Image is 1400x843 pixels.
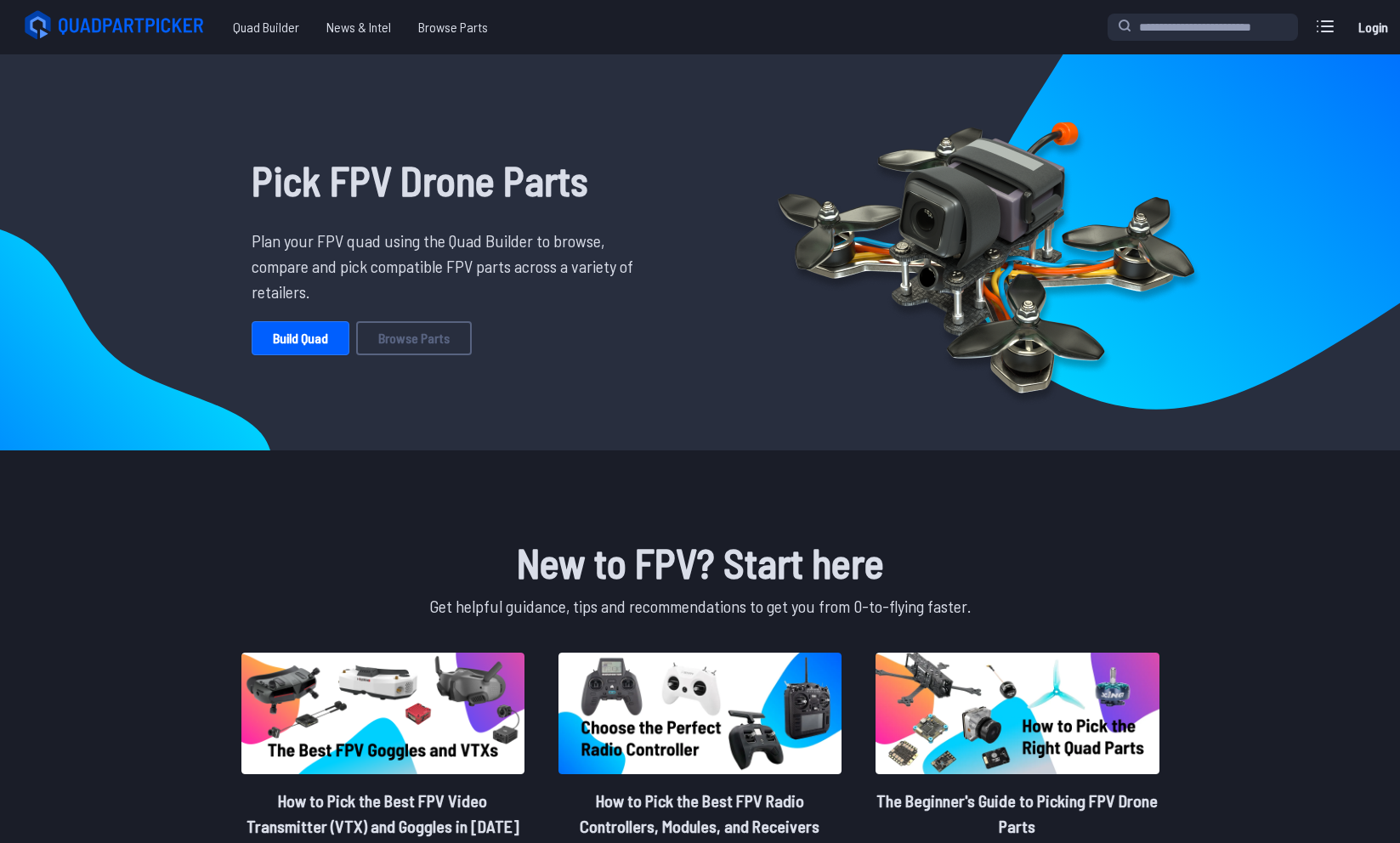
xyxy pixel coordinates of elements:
img: image of post [241,653,524,774]
img: Quadcopter [741,82,1231,422]
p: Get helpful guidance, tips and recommendations to get you from 0-to-flying faster. [238,593,1163,619]
p: Plan your FPV quad using the Quad Builder to browse, compare and pick compatible FPV parts across... [252,228,646,304]
img: image of post [558,653,842,774]
h2: How to Pick the Best FPV Radio Controllers, Modules, and Receivers [558,788,842,839]
h1: Pick FPV Drone Parts [252,150,646,211]
a: Build Quad [252,321,349,355]
img: image of post [876,653,1159,774]
h2: How to Pick the Best FPV Video Transmitter (VTX) and Goggles in [DATE] [241,788,524,839]
a: Browse Parts [405,10,502,44]
h1: New to FPV? Start here [238,532,1163,593]
a: News & Intel [313,10,405,44]
a: Quad Builder [219,10,313,44]
a: Browse Parts [356,321,472,355]
h2: The Beginner's Guide to Picking FPV Drone Parts [876,788,1159,839]
a: Login [1352,10,1393,44]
